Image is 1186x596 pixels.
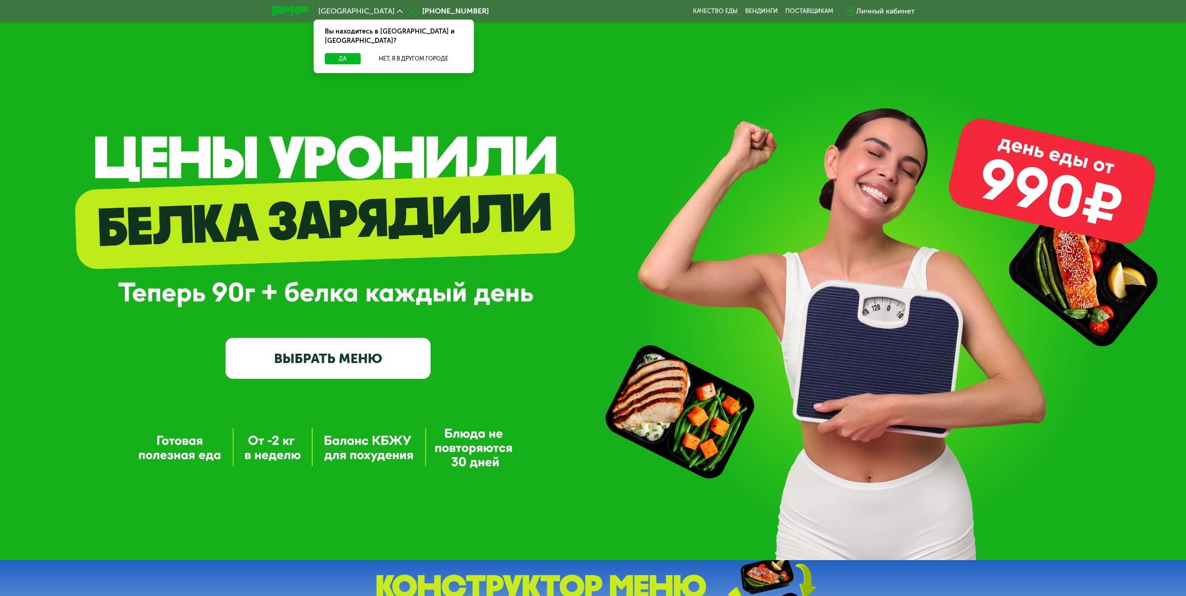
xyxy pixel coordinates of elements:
[856,6,915,17] div: Личный кабинет
[364,53,463,64] button: Нет, я в другом городе
[314,20,474,53] div: Вы находитесь в [GEOGRAPHIC_DATA] и [GEOGRAPHIC_DATA]?
[693,7,738,15] a: Качество еды
[407,6,489,17] a: [PHONE_NUMBER]
[785,7,833,15] div: поставщикам
[745,7,778,15] a: Вендинги
[325,53,361,64] button: Да
[318,7,395,15] span: [GEOGRAPHIC_DATA]
[226,338,431,379] a: ВЫБРАТЬ МЕНЮ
